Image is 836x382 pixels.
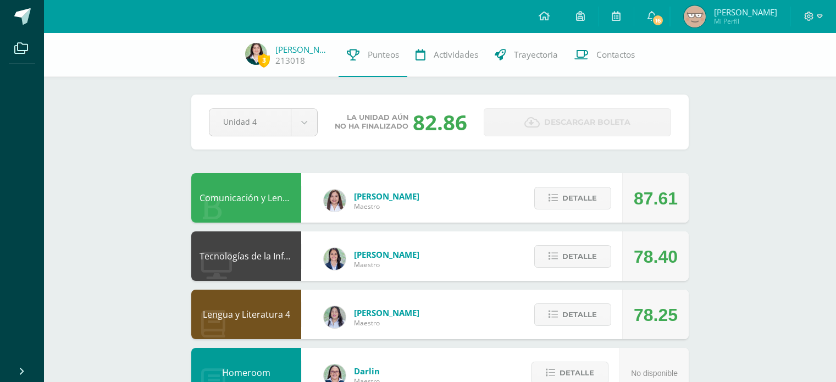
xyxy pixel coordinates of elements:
span: Maestro [354,202,419,211]
span: Actividades [434,49,478,60]
a: Contactos [566,33,643,77]
img: df6a3bad71d85cf97c4a6d1acf904499.png [324,306,346,328]
span: Descargar boleta [544,109,630,136]
div: 78.40 [634,232,678,281]
span: Detalle [562,188,597,208]
img: 4935db1020889ec8a770b94a1ae4485b.png [245,43,267,65]
span: Trayectoria [514,49,558,60]
button: Detalle [534,245,611,268]
span: Darlin [354,366,380,377]
span: 3 [258,53,270,67]
span: [PERSON_NAME] [354,249,419,260]
img: acecb51a315cac2de2e3deefdb732c9f.png [324,190,346,212]
img: 1d5ff08e5e634c33347504321c809827.png [684,5,706,27]
a: Trayectoria [486,33,566,77]
span: 16 [652,14,664,26]
span: Maestro [354,318,419,328]
span: No disponible [631,369,678,378]
span: [PERSON_NAME] [354,191,419,202]
div: 82.86 [413,108,467,136]
a: Unidad 4 [209,109,317,136]
button: Detalle [534,303,611,326]
a: [PERSON_NAME] [275,44,330,55]
span: Contactos [596,49,635,60]
span: Maestro [354,260,419,269]
div: Comunicación y Lenguaje L3 Inglés 4 [191,173,301,223]
span: La unidad aún no ha finalizado [335,113,408,131]
span: [PERSON_NAME] [714,7,777,18]
span: Detalle [562,246,597,267]
a: Punteos [339,33,407,77]
a: 213018 [275,55,305,67]
a: Actividades [407,33,486,77]
img: 7489ccb779e23ff9f2c3e89c21f82ed0.png [324,248,346,270]
div: 87.61 [634,174,678,223]
span: [PERSON_NAME] [354,307,419,318]
div: Tecnologías de la Información y la Comunicación 4 [191,231,301,281]
button: Detalle [534,187,611,209]
div: Lengua y Literatura 4 [191,290,301,339]
span: Detalle [562,305,597,325]
div: 78.25 [634,290,678,340]
span: Punteos [368,49,399,60]
span: Mi Perfil [714,16,777,26]
span: Unidad 4 [223,109,277,135]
